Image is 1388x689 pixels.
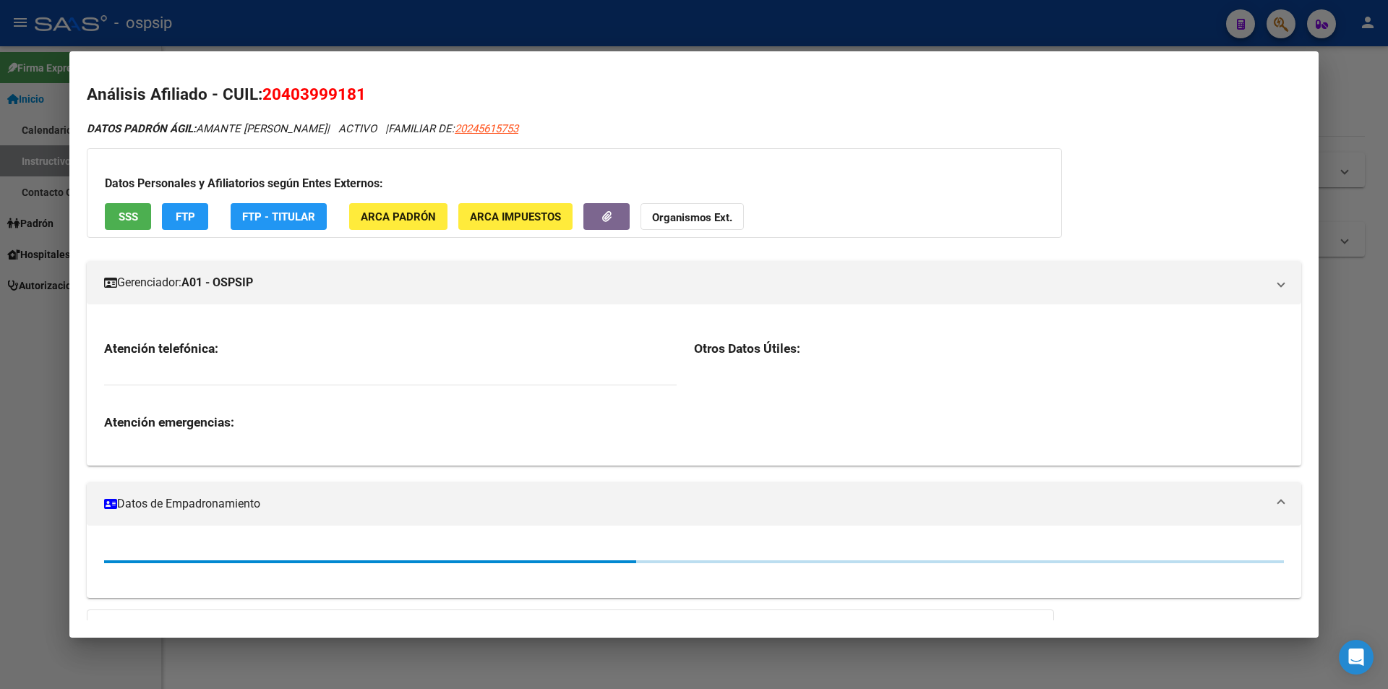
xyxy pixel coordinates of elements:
[87,261,1301,304] mat-expansion-panel-header: Gerenciador:A01 - OSPSIP
[231,203,327,230] button: FTP - Titular
[104,495,1267,513] mat-panel-title: Datos de Empadronamiento
[694,341,1284,356] h3: Otros Datos Útiles:
[176,210,195,223] span: FTP
[458,203,573,230] button: ARCA Impuestos
[652,211,732,224] strong: Organismos Ext.
[87,122,196,135] strong: DATOS PADRÓN ÁGIL:
[87,122,518,135] i: | ACTIVO |
[181,274,253,291] strong: A01 - OSPSIP
[105,203,151,230] button: SSS
[641,203,744,230] button: Organismos Ext.
[87,526,1301,598] div: Datos de Empadronamiento
[87,82,1301,107] h2: Análisis Afiliado - CUIL:
[1339,640,1374,675] div: Open Intercom Messenger
[104,341,677,356] h3: Atención telefónica:
[87,482,1301,526] mat-expansion-panel-header: Datos de Empadronamiento
[470,210,561,223] span: ARCA Impuestos
[87,304,1301,466] div: Gerenciador:A01 - OSPSIP
[87,122,327,135] span: AMANTE [PERSON_NAME]
[105,175,1044,192] h3: Datos Personales y Afiliatorios según Entes Externos:
[242,210,315,223] span: FTP - Titular
[262,85,366,103] span: 20403999181
[388,122,518,135] span: FAMILIAR DE:
[361,210,436,223] span: ARCA Padrón
[104,414,677,430] h3: Atención emergencias:
[104,274,1267,291] mat-panel-title: Gerenciador:
[349,203,447,230] button: ARCA Padrón
[455,122,518,135] span: 20245615753
[119,210,138,223] span: SSS
[162,203,208,230] button: FTP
